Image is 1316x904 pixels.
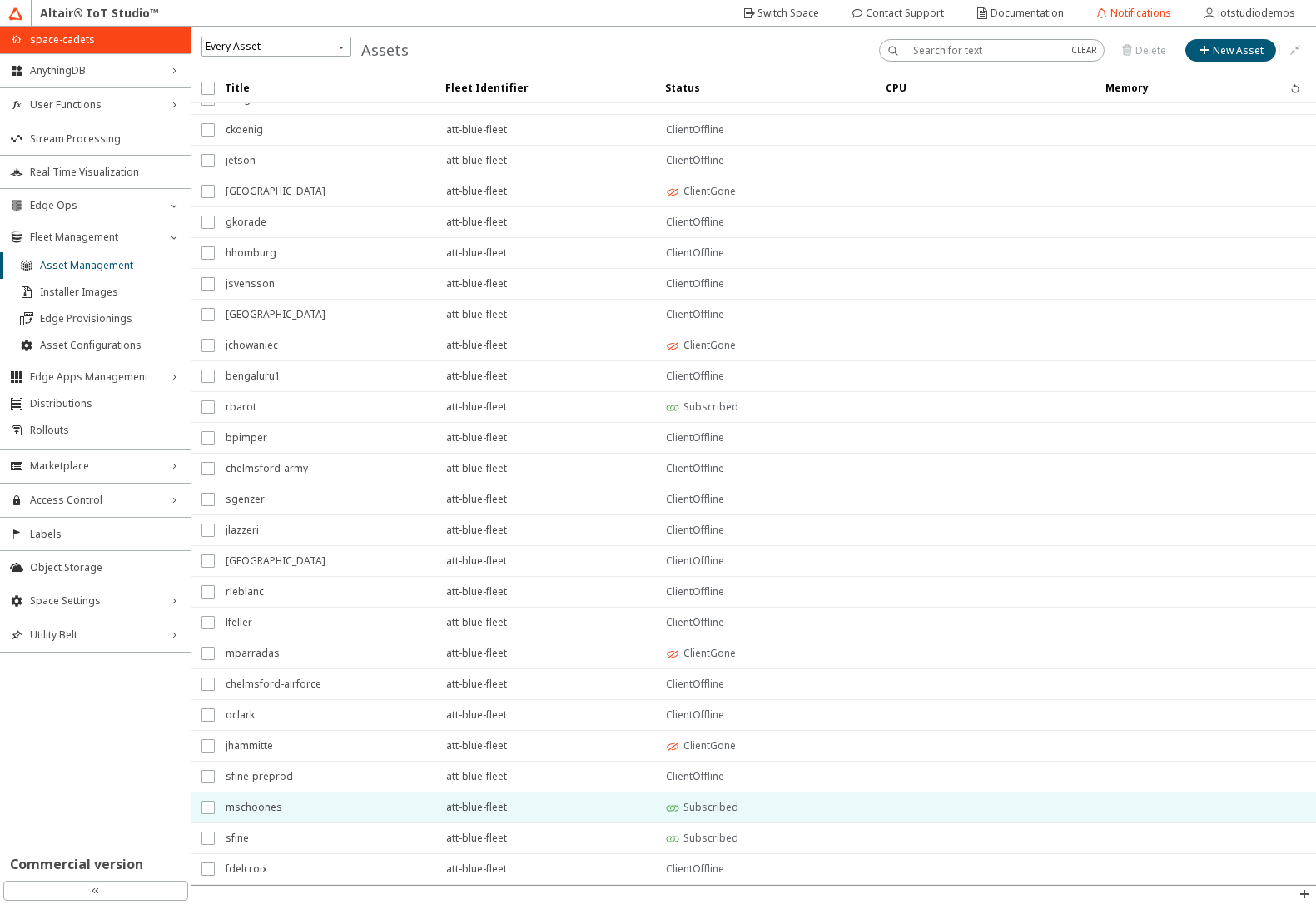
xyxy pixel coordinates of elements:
span: Real Time Visualization [30,166,181,179]
unity-typography: ClientOffline [666,115,724,145]
unity-typography: ClientGone [683,330,736,360]
unity-typography: ClientOffline [666,238,724,268]
unity-typography: ClientGone [683,176,736,206]
div: Every Asset [206,37,261,57]
span: Marketplace [30,459,161,473]
span: Access Control [30,494,161,507]
unity-typography: ClientGone [683,638,736,668]
unity-typography: ClientOffline [666,762,724,792]
unity-typography: ClientOffline [666,300,724,330]
unity-typography: ClientOffline [666,608,724,638]
span: Utility Belt [30,628,161,642]
span: Installer Images [40,286,181,299]
unity-typography: ClientOffline [666,577,724,607]
unity-typography: Subscribed [683,392,738,422]
span: Fleet Management [30,231,161,244]
span: Space Settings [30,594,161,608]
span: Asset Management [40,259,181,272]
unity-typography: ClientOffline [666,269,724,299]
span: AnythingDB [30,64,161,77]
span: Asset Configurations [40,339,181,352]
span: User Functions [30,98,161,112]
p: space-cadets [30,32,95,47]
unity-typography: ClientOffline [666,700,724,730]
span: Object Storage [30,561,181,574]
unity-typography: ClientGone [683,731,736,761]
span: Edge Provisionings [40,312,181,325]
unity-typography: ClientOffline [666,423,724,453]
unity-typography: ClientOffline [666,146,724,176]
span: Distributions [30,397,181,410]
unity-typography: ClientOffline [666,484,724,514]
unity-typography: ClientOffline [666,854,724,884]
span: Stream Processing [30,132,181,146]
unity-typography: ClientOffline [666,207,724,237]
unity-typography: ClientOffline [666,361,724,391]
span: Rollouts [30,424,181,437]
span: Edge Ops [30,199,161,212]
unity-typography: ClientOffline [666,454,724,484]
unity-typography: ClientOffline [666,546,724,576]
unity-typography: ClientOffline [666,669,724,699]
unity-typography: ClientOffline [666,515,724,545]
unity-typography: Subscribed [683,823,738,853]
span: Edge Apps Management [30,370,161,384]
unity-typography: Subscribed [683,792,738,822]
span: Labels [30,528,181,541]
